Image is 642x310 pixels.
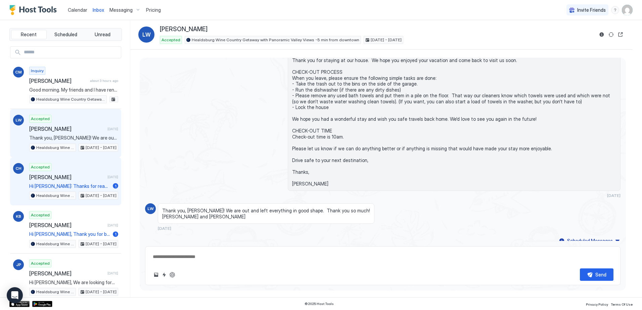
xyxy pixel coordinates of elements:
[48,30,84,39] button: Scheduled
[586,300,608,307] a: Privacy Policy
[68,6,87,13] a: Calendar
[158,226,171,231] span: [DATE]
[86,241,117,247] span: [DATE] - [DATE]
[36,193,74,199] span: Healdsburg Wine Country Getaway with Panoramic Valley Views -5 min from downtown
[9,28,122,41] div: tab-group
[622,5,633,15] div: User profile
[86,193,117,199] span: [DATE] - [DATE]
[29,183,110,189] span: Hi [PERSON_NAME]: Thanks for reaching out. We are two couples in our 70's and looking forward to ...
[577,7,606,13] span: Invite Friends
[107,223,118,227] span: [DATE]
[611,6,619,14] div: menu
[292,46,616,187] span: Hi [PERSON_NAME], Thank you for staying at our house. We hope you enjoyed your vacation and come ...
[142,31,151,39] span: LW
[607,193,621,198] span: [DATE]
[109,7,133,13] span: Messaging
[29,222,105,228] span: [PERSON_NAME]
[16,213,21,219] span: KB
[86,145,117,151] span: [DATE] - [DATE]
[115,184,117,189] span: 1
[31,164,50,170] span: Accepted
[95,32,110,38] span: Unread
[36,289,74,295] span: Healdsburg Wine Country Getaway with Panoramic Valley Views -5 min from downtown
[305,302,334,306] span: © 2025 Host Tools
[31,116,50,122] span: Accepted
[15,69,22,75] span: CM
[31,68,44,74] span: Inquiry
[558,236,621,245] button: Scheduled Messages
[192,37,359,43] span: Healdsburg Wine Country Getaway with Panoramic Valley Views -5 min from downtown
[36,145,74,151] span: Healdsburg Wine Country Getaway with Panoramic Valley Views -5 min from downtown
[29,135,118,141] span: Thank you, [PERSON_NAME]! We are out and left everything in good shape. Thank you so much! [PERSO...
[607,31,615,39] button: Sync reservation
[168,271,176,279] button: ChatGPT Auto Reply
[16,262,21,268] span: JP
[90,79,118,83] span: about 3 hours ago
[29,270,105,277] span: [PERSON_NAME]
[68,7,87,13] span: Calendar
[29,231,110,237] span: Hi [PERSON_NAME], Thank you for booking the [GEOGRAPHIC_DATA]. We look forward to your stay. You ...
[598,31,606,39] button: Reservation information
[567,237,613,244] div: Scheduled Messages
[611,302,633,306] span: Terms Of Use
[107,175,118,179] span: [DATE]
[93,7,104,13] span: Inbox
[29,87,118,93] span: Good morning. My friends and I have rented your VRBO from [DATE] - [DATE]. Unfortunately, our fri...
[147,206,154,212] span: LW
[21,32,37,38] span: Recent
[86,289,117,295] span: [DATE] - [DATE]
[595,271,606,278] div: Send
[32,301,52,307] a: Google Play Store
[580,268,613,281] button: Send
[31,212,50,218] span: Accepted
[29,174,105,180] span: [PERSON_NAME]
[107,127,118,131] span: [DATE]
[15,165,21,171] span: CH
[107,271,118,275] span: [DATE]
[152,271,160,279] button: Upload image
[160,271,168,279] button: Quick reply
[31,260,50,266] span: Accepted
[36,96,105,102] span: Healdsburg Wine Country Getaway with Panoramic Valley Views -5 min from downtown
[11,30,47,39] button: Recent
[29,125,105,132] span: [PERSON_NAME]
[21,47,121,58] input: Input Field
[7,287,23,303] div: Open Intercom Messenger
[9,301,30,307] a: App Store
[162,37,180,43] span: Accepted
[611,300,633,307] a: Terms Of Use
[29,77,87,84] span: [PERSON_NAME]
[162,208,370,219] span: Thank you, [PERSON_NAME]! We are out and left everything in good shape. Thank you so much! [PERSO...
[93,6,104,13] a: Inbox
[115,231,117,237] span: 1
[54,32,77,38] span: Scheduled
[85,30,120,39] button: Unread
[160,25,208,33] span: [PERSON_NAME]
[15,117,22,123] span: LW
[586,302,608,306] span: Privacy Policy
[616,31,625,39] button: Open reservation
[36,241,74,247] span: Healdsburg Wine Country Getaway with Panoramic Valley Views -5 min from downtown
[146,7,161,13] span: Pricing
[9,5,60,15] a: Host Tools Logo
[29,279,118,286] span: Hi [PERSON_NAME], We are looking forward to having you stay at the [GEOGRAPHIC_DATA]! You can che...
[371,37,402,43] span: [DATE] - [DATE]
